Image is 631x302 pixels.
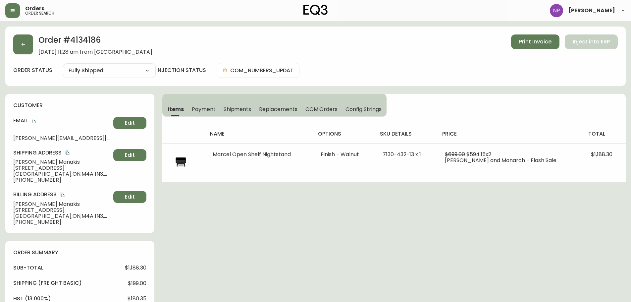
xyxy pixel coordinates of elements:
h4: Billing Address [13,191,111,198]
span: [PERSON_NAME] Manakis [13,159,111,165]
li: Finish - Walnut [321,151,367,157]
span: [PERSON_NAME] [568,8,615,13]
button: copy [64,150,71,156]
span: [GEOGRAPHIC_DATA] , ON , M4A 1N3 , CA [13,171,111,177]
span: $199.00 [128,280,146,286]
h4: sub-total [13,264,43,272]
span: COM Orders [305,106,338,113]
span: $1,188.30 [591,151,612,158]
button: copy [59,192,66,198]
span: [STREET_ADDRESS] [13,165,111,171]
span: [GEOGRAPHIC_DATA] , ON , M4A 1N3 , CA [13,213,111,219]
span: $1,188.30 [125,265,146,271]
span: Edit [125,151,135,159]
h4: customer [13,102,146,109]
h4: Shipping Address [13,149,111,156]
h4: sku details [380,130,432,138]
h4: injection status [156,67,206,74]
span: Print Invoice [519,38,552,45]
button: Edit [113,149,146,161]
label: order status [13,67,52,74]
span: Orders [25,6,44,11]
img: 7130-432-MC-400-1-cljg8ajzm00rd0186yyxy390b.jpg [170,151,191,173]
span: [PERSON_NAME][EMAIL_ADDRESS][DOMAIN_NAME] [13,135,111,141]
span: [PERSON_NAME] Manakis [13,201,111,207]
span: $180.35 [128,296,146,302]
span: Replacements [259,106,297,113]
span: $594.15 x 2 [466,151,491,158]
button: Edit [113,117,146,129]
h4: total [588,130,620,138]
span: Payment [192,106,216,113]
span: [DATE] 11:28 am from [GEOGRAPHIC_DATA] [38,49,152,55]
h2: Order # 4134186 [38,34,152,49]
h5: order search [25,11,54,15]
img: logo [303,5,328,15]
img: 50f1e64a3f95c89b5c5247455825f96f [550,4,563,17]
span: Marcel Open Shelf Nightstand [213,151,291,158]
span: [PERSON_NAME] and Monarch - Flash Sale [445,156,556,164]
span: $699.00 [445,151,465,158]
h4: name [210,130,307,138]
span: Config Strings [345,106,381,113]
span: 7130-432-13 x 1 [383,151,421,158]
span: Items [168,106,184,113]
button: Print Invoice [511,34,559,49]
span: Shipments [224,106,251,113]
h4: price [442,130,578,138]
span: Edit [125,193,135,201]
h4: Shipping ( Freight Basic ) [13,279,82,287]
span: [STREET_ADDRESS] [13,207,111,213]
h4: order summary [13,249,146,256]
span: [PHONE_NUMBER] [13,219,111,225]
span: [PHONE_NUMBER] [13,177,111,183]
h4: options [318,130,370,138]
span: Edit [125,119,135,127]
button: copy [30,118,37,124]
button: Edit [113,191,146,203]
h4: Email [13,117,111,124]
